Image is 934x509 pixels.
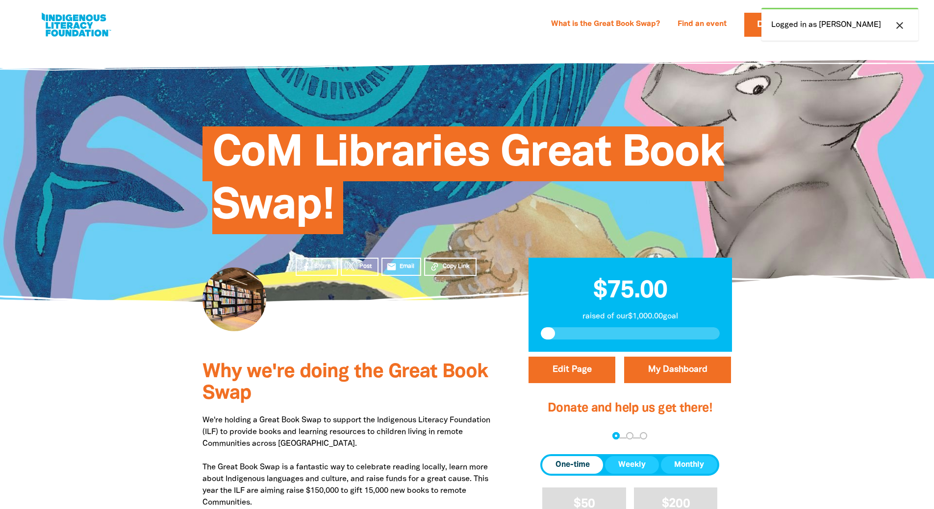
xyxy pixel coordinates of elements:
[605,456,659,474] button: Weekly
[541,311,720,322] p: raised of our $1,000.00 goal
[386,262,397,272] i: email
[661,456,717,474] button: Monthly
[381,258,422,276] a: emailEmail
[612,432,620,439] button: Navigate to step 1 of 3 to enter your donation amount
[296,258,338,276] a: Share
[593,280,667,302] span: $75.00
[540,454,719,476] div: Donation frequency
[640,432,647,439] button: Navigate to step 3 of 3 to enter your payment details
[891,19,909,32] button: close
[314,262,331,271] span: Share
[341,258,379,276] a: Post
[545,17,666,32] a: What is the Great Book Swap?
[618,459,646,471] span: Weekly
[624,357,731,383] a: My Dashboard
[424,258,477,276] button: Copy Link
[443,262,470,271] span: Copy Link
[359,262,372,271] span: Post
[555,459,590,471] span: One-time
[400,262,414,271] span: Email
[672,17,732,32] a: Find an event
[212,134,724,234] span: CoM Libraries Great Book Swap!
[626,432,633,439] button: Navigate to step 2 of 3 to enter your details
[202,363,488,403] span: Why we're doing the Great Book Swap
[744,13,806,37] a: Donate
[542,456,603,474] button: One-time
[674,459,704,471] span: Monthly
[761,8,918,41] div: Logged in as [PERSON_NAME]
[548,403,712,414] span: Donate and help us get there!
[894,20,906,31] i: close
[529,357,615,383] button: Edit Page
